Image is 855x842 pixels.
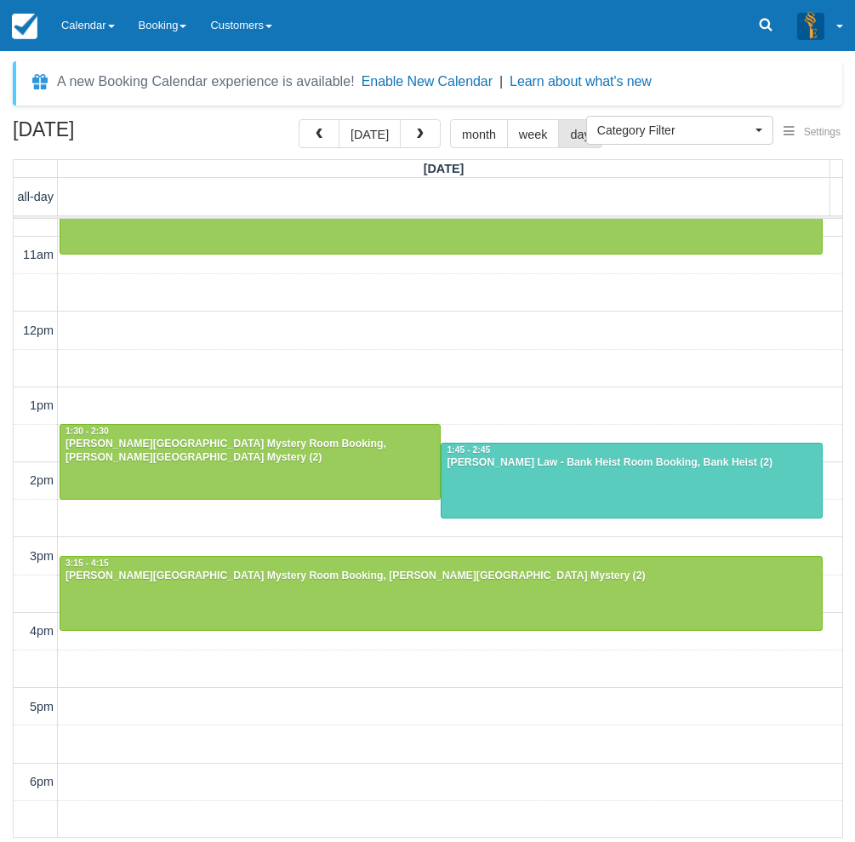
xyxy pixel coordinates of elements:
div: A new Booking Calendar experience is available! [57,72,355,92]
span: Category Filter [597,122,751,139]
a: 3:15 - 4:15[PERSON_NAME][GEOGRAPHIC_DATA] Mystery Room Booking, [PERSON_NAME][GEOGRAPHIC_DATA] My... [60,556,823,631]
span: 11am [23,248,54,261]
span: 6pm [30,775,54,788]
a: 1:30 - 2:30[PERSON_NAME][GEOGRAPHIC_DATA] Mystery Room Booking, [PERSON_NAME][GEOGRAPHIC_DATA] My... [60,424,441,499]
span: [DATE] [424,162,465,175]
h2: [DATE] [13,119,228,151]
span: Settings [804,126,841,138]
span: 4pm [30,624,54,638]
span: all-day [18,190,54,203]
img: A3 [797,12,824,39]
span: 3:15 - 4:15 [66,558,109,568]
div: [PERSON_NAME][GEOGRAPHIC_DATA] Mystery Room Booking, [PERSON_NAME][GEOGRAPHIC_DATA] Mystery (2) [65,438,436,465]
img: checkfront-main-nav-mini-logo.png [12,14,37,39]
span: 1pm [30,398,54,412]
button: Category Filter [586,116,773,145]
button: Settings [773,120,851,145]
button: month [450,119,508,148]
button: Enable New Calendar [362,73,493,90]
div: [PERSON_NAME][GEOGRAPHIC_DATA] Mystery Room Booking, [PERSON_NAME][GEOGRAPHIC_DATA] Mystery (2) [65,570,818,583]
span: 1:45 - 2:45 [447,445,490,455]
span: 3pm [30,549,54,563]
button: day [558,119,601,148]
span: 1:30 - 2:30 [66,427,109,436]
span: 12pm [23,324,54,337]
div: [PERSON_NAME] Law - Bank Heist Room Booking, Bank Heist (2) [446,456,817,470]
span: 5pm [30,700,54,713]
a: Learn about what's new [510,74,652,89]
span: | [499,74,503,89]
button: [DATE] [339,119,401,148]
a: 1:45 - 2:45[PERSON_NAME] Law - Bank Heist Room Booking, Bank Heist (2) [441,443,822,518]
button: week [507,119,560,148]
span: 2pm [30,473,54,487]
